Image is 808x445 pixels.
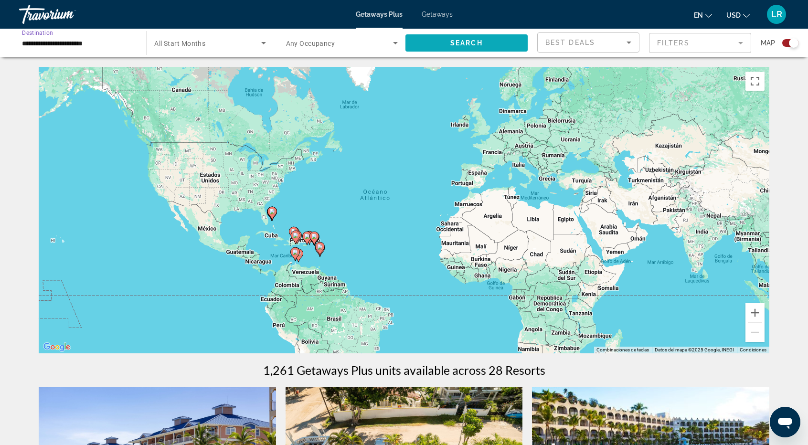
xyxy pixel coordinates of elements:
[649,32,751,53] button: Filter
[694,8,712,22] button: Change language
[422,11,453,18] a: Getaways
[655,347,734,352] span: Datos del mapa ©2025 Google, INEGI
[286,40,335,47] span: Any Occupancy
[761,36,775,50] span: Map
[19,2,115,27] a: Travorium
[745,303,765,322] button: Acercar
[41,341,73,353] a: Abrir esta área en Google Maps (se abre en una ventana nueva)
[450,39,483,47] span: Search
[596,347,649,353] button: Combinaciones de teclas
[356,11,403,18] a: Getaways Plus
[770,407,800,437] iframe: Botón para iniciar la ventana de mensajería
[545,37,631,48] mat-select: Sort by
[740,347,766,352] a: Condiciones (se abre en una nueva pestaña)
[22,29,53,36] span: Destination
[745,72,765,91] button: Activar o desactivar la vista de pantalla completa
[771,10,782,19] span: LR
[764,4,789,24] button: User Menu
[41,341,73,353] img: Google
[726,11,741,19] span: USD
[726,8,750,22] button: Change currency
[405,34,528,52] button: Search
[545,39,595,46] span: Best Deals
[154,40,205,47] span: All Start Months
[263,363,545,377] h1: 1,261 Getaways Plus units available across 28 Resorts
[745,323,765,342] button: Alejar
[694,11,703,19] span: en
